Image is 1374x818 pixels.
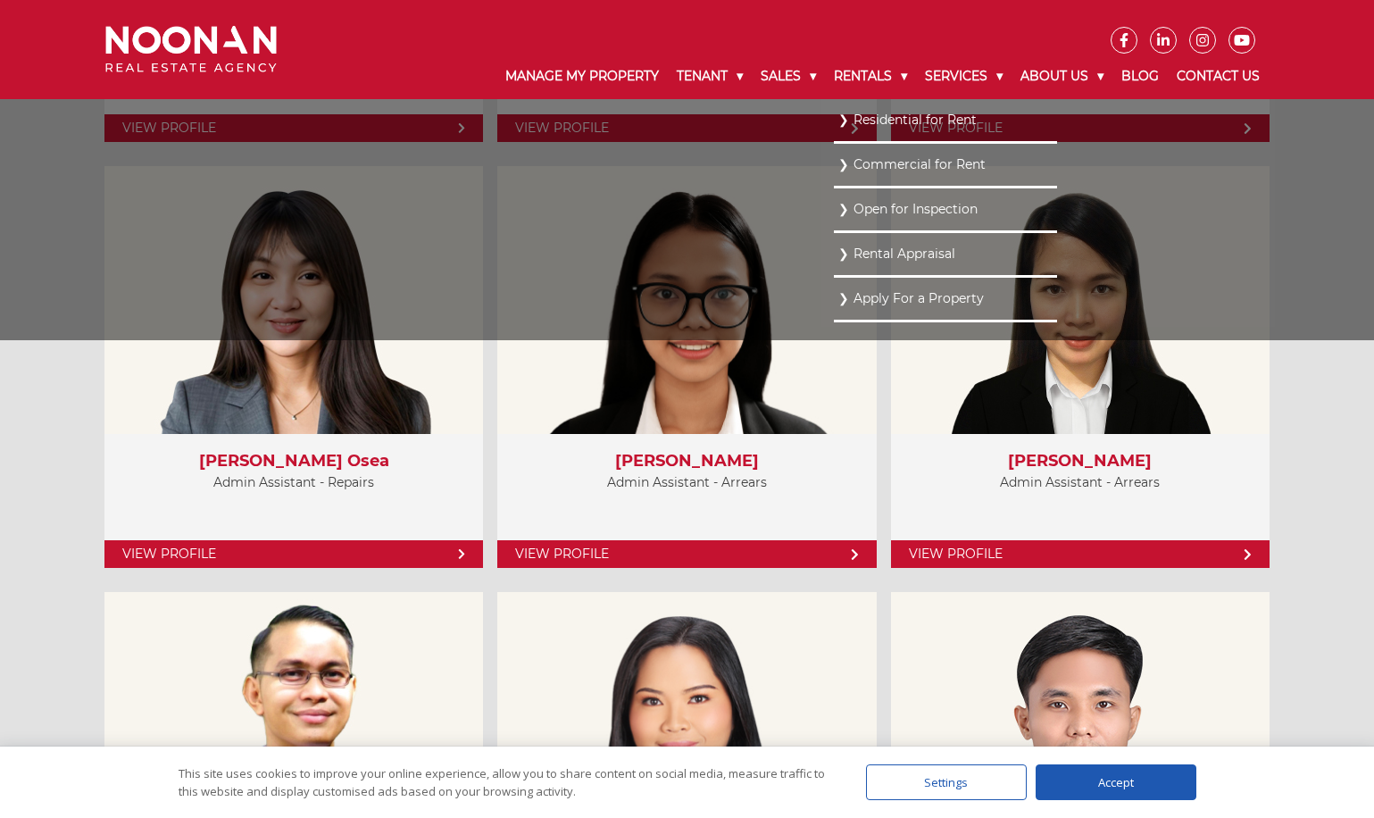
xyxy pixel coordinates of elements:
div: Accept [1036,764,1196,800]
p: Admin Assistant - Arrears [909,472,1252,494]
a: Rentals [825,54,916,99]
a: View Profile [497,540,876,568]
p: Admin Assistant - Arrears [515,472,858,494]
div: This site uses cookies to improve your online experience, allow you to share content on social me... [179,764,830,800]
a: Tenant [668,54,752,99]
a: Commercial for Rent [838,153,1053,177]
a: Rental Appraisal [838,242,1053,266]
p: Admin Assistant - Repairs [122,472,465,494]
h3: [PERSON_NAME] Osea [122,452,465,472]
div: Settings [866,764,1027,800]
a: Residential for Rent [838,108,1053,132]
a: Apply For a Property [838,287,1053,311]
a: About Us [1012,54,1112,99]
a: Open for Inspection [838,197,1053,221]
a: Blog [1112,54,1168,99]
h3: [PERSON_NAME] [515,452,858,472]
h3: [PERSON_NAME] [909,452,1252,472]
a: Contact Us [1168,54,1269,99]
a: Services [916,54,1012,99]
a: Manage My Property [496,54,668,99]
a: Sales [752,54,825,99]
img: Noonan Real Estate Agency [105,26,277,73]
a: View Profile [891,540,1270,568]
a: View Profile [104,540,483,568]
